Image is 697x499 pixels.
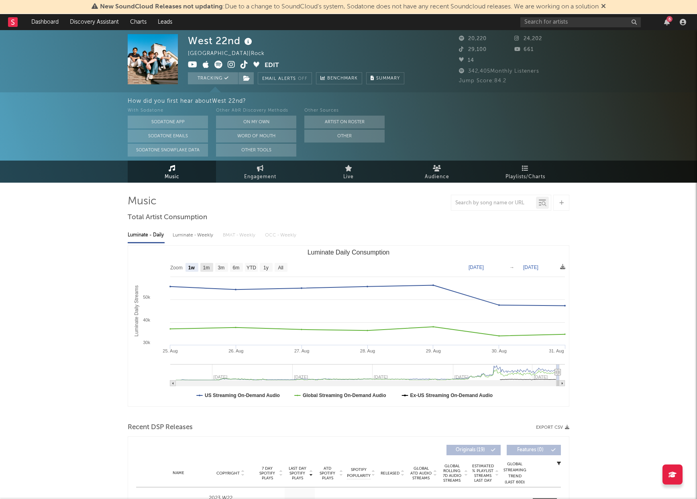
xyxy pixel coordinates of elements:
text: 27. Aug [294,348,309,353]
span: 7 Day Spotify Plays [257,466,278,481]
text: 1y [263,265,269,271]
span: Estimated % Playlist Streams Last Day [472,464,494,483]
button: 6 [664,19,670,25]
span: Released [381,471,399,476]
a: Discovery Assistant [64,14,124,30]
text: 28. Aug [360,348,375,353]
span: 14 [459,58,474,63]
a: Dashboard [26,14,64,30]
span: Jump Score: 84.2 [459,78,506,84]
button: Tracking [188,72,238,84]
a: Audience [393,161,481,183]
button: Sodatone App [128,116,208,128]
span: Copyright [216,471,240,476]
a: Playlists/Charts [481,161,569,183]
button: On My Own [216,116,296,128]
div: [GEOGRAPHIC_DATA] | Rock [188,49,274,59]
text: 1w [188,265,195,271]
div: West 22nd [188,34,254,47]
span: 24,202 [514,36,542,41]
span: Benchmark [327,74,358,84]
span: Total Artist Consumption [128,213,207,222]
text: Ex-US Streaming On-Demand Audio [410,393,493,398]
a: Benchmark [316,72,362,84]
a: Charts [124,14,152,30]
em: Off [298,77,308,81]
text: [DATE] [523,265,538,270]
text: US Streaming On-Demand Audio [205,393,280,398]
text: 40k [143,318,150,322]
span: 29,100 [459,47,487,52]
button: Features(0) [507,445,561,455]
button: Sodatone Emails [128,130,208,143]
svg: Luminate Daily Consumption [128,246,569,406]
span: Global Rolling 7D Audio Streams [441,464,463,483]
span: Spotify Popularity [347,467,371,479]
span: Recent DSP Releases [128,423,193,432]
span: Live [343,172,354,182]
text: All [278,265,283,271]
button: Other Tools [216,144,296,157]
text: Zoom [170,265,183,271]
span: 661 [514,47,534,52]
text: YTD [247,265,256,271]
span: Last Day Spotify Plays [287,466,308,481]
div: Name [152,470,205,476]
text: 6m [233,265,240,271]
button: Summary [366,72,404,84]
button: Word Of Mouth [216,130,296,143]
text: 26. Aug [228,348,243,353]
span: Engagement [244,172,276,182]
div: Luminate - Weekly [173,228,215,242]
div: With Sodatone [128,106,208,116]
text: [DATE] [469,265,484,270]
span: ATD Spotify Plays [317,466,338,481]
a: Leads [152,14,178,30]
span: Global ATD Audio Streams [410,466,432,481]
text: Luminate Daily Consumption [308,249,390,256]
text: 1m [203,265,210,271]
div: 6 [666,16,673,22]
span: Music [165,172,179,182]
button: Originals(19) [446,445,501,455]
text: 31. Aug [549,348,564,353]
text: 30k [143,340,150,345]
text: 30. Aug [492,348,507,353]
span: : Due to a change to SoundCloud's system, Sodatone does not have any recent Soundcloud releases. ... [100,4,599,10]
text: 25. Aug [163,348,177,353]
a: Music [128,161,216,183]
text: Global Streaming On-Demand Audio [303,393,386,398]
button: Sodatone Snowflake Data [128,144,208,157]
input: Search for artists [520,17,641,27]
span: 20,220 [459,36,487,41]
button: Other [304,130,385,143]
text: 3m [218,265,225,271]
span: Summary [376,76,400,81]
span: 342,405 Monthly Listeners [459,69,539,74]
button: Email AlertsOff [258,72,312,84]
text: Luminate Daily Streams [134,285,139,336]
span: Features ( 0 ) [512,448,549,452]
button: Edit [265,61,279,71]
span: New SoundCloud Releases not updating [100,4,223,10]
span: Originals ( 19 ) [452,448,489,452]
div: Other A&R Discovery Methods [216,106,296,116]
button: Export CSV [536,425,569,430]
span: Playlists/Charts [505,172,545,182]
text: 50k [143,295,150,299]
div: Luminate - Daily [128,228,165,242]
div: How did you first hear about West 22nd ? [128,96,697,106]
a: Engagement [216,161,304,183]
div: Other Sources [304,106,385,116]
button: Artist on Roster [304,116,385,128]
input: Search by song name or URL [451,200,536,206]
span: Audience [425,172,449,182]
div: Global Streaming Trend (Last 60D) [503,461,527,485]
text: → [510,265,514,270]
a: Live [304,161,393,183]
text: 29. Aug [426,348,441,353]
span: Dismiss [601,4,606,10]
